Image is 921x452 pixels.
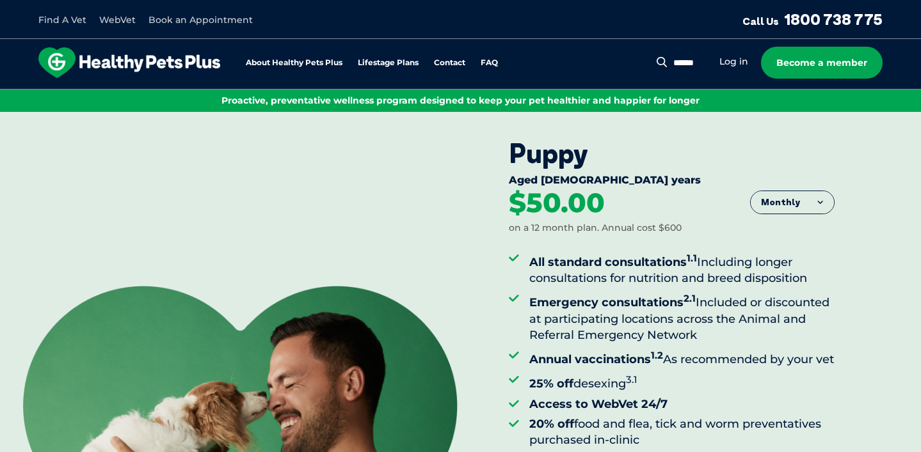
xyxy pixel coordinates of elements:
[509,222,682,235] div: on a 12 month plan. Annual cost $600
[742,15,779,27] span: Call Us
[529,416,835,448] li: food and flea, tick and worm preventatives purchased in-clinic
[529,377,573,391] strong: 25% off
[434,59,465,67] a: Contact
[529,417,574,431] strong: 20% off
[719,56,748,68] a: Log in
[38,47,220,78] img: hpp-logo
[221,95,700,106] span: Proactive, preventative wellness program designed to keep your pet healthier and happier for longer
[626,373,637,386] sup: 3.1
[148,14,253,26] a: Book an Appointment
[529,371,835,392] li: desexing
[742,10,883,29] a: Call Us1800 738 775
[99,14,136,26] a: WebVet
[761,47,883,79] a: Become a member
[509,137,835,169] div: Puppy
[38,14,86,26] a: Find A Vet
[529,290,835,343] li: Included or discounted at participating locations across the Animal and Referral Emergency Network
[654,56,670,68] button: Search
[529,347,835,368] li: As recommended by your vet
[529,352,663,366] strong: Annual vaccinations
[684,292,696,304] sup: 2.1
[529,397,668,411] strong: Access to WebVet 24/7
[246,59,342,67] a: About Healthy Pets Plus
[529,255,697,269] strong: All standard consultations
[751,191,834,214] button: Monthly
[651,349,663,361] sup: 1.2
[687,252,697,264] sup: 1.1
[509,189,605,217] div: $50.00
[529,295,696,309] strong: Emergency consultations
[358,59,419,67] a: Lifestage Plans
[509,174,835,189] div: Aged [DEMOGRAPHIC_DATA] years
[481,59,498,67] a: FAQ
[529,250,835,286] li: Including longer consultations for nutrition and breed disposition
